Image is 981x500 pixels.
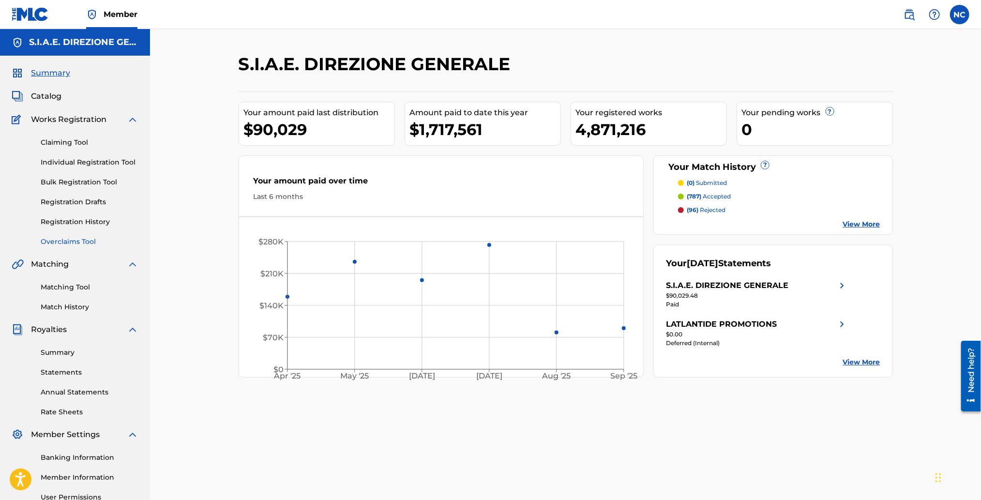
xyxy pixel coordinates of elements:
[12,37,23,48] img: Accounts
[843,219,880,229] a: View More
[12,7,49,21] img: MLC Logo
[254,175,629,192] div: Your amount paid over time
[933,454,981,500] iframe: Chat Widget
[936,463,941,492] div: Trascina
[410,119,560,140] div: $1,717,561
[12,258,24,270] img: Matching
[254,192,629,202] div: Last 6 months
[843,357,880,367] a: View More
[742,107,892,119] div: Your pending works
[687,193,701,200] span: (787)
[12,429,23,440] img: Member Settings
[12,67,70,79] a: SummarySummary
[12,324,23,335] img: Royalties
[12,91,23,102] img: Catalog
[41,237,138,247] a: Overclaims Tool
[340,371,369,380] tspan: May '25
[610,371,637,380] tspan: Sep '25
[476,371,502,380] tspan: [DATE]
[410,107,560,119] div: Amount paid to date this year
[127,429,138,440] img: expand
[687,192,731,201] p: accepted
[666,257,771,270] div: Your Statements
[41,453,138,463] a: Banking Information
[687,206,725,214] p: rejected
[678,206,880,214] a: (96) rejected
[687,179,727,187] p: submitted
[687,179,694,186] span: (0)
[86,9,98,20] img: Top Rightsholder
[239,53,515,75] h2: S.I.A.E. DIREZIONE GENERALE
[31,67,70,79] span: Summary
[666,339,848,348] div: Deferred (Internal)
[260,269,284,278] tspan: $210K
[666,291,848,300] div: $90,029.48
[12,114,24,125] img: Works Registration
[263,333,284,342] tspan: $70K
[576,119,726,140] div: 4,871,216
[904,9,915,20] img: search
[41,157,138,167] a: Individual Registration Tool
[687,206,698,213] span: (96)
[258,237,284,246] tspan: $280K
[933,454,981,500] div: Widget chat
[41,177,138,187] a: Bulk Registration Tool
[742,119,892,140] div: 0
[41,302,138,312] a: Match History
[954,337,981,415] iframe: Resource Center
[31,91,61,102] span: Catalog
[127,324,138,335] img: expand
[678,192,880,201] a: (787) accepted
[127,258,138,270] img: expand
[41,472,138,483] a: Member Information
[666,280,848,309] a: S.I.A.E. DIREZIONE GENERALEright chevron icon$90,029.48Paid
[12,91,61,102] a: CatalogCatalog
[687,258,718,269] span: [DATE]
[836,280,848,291] img: right chevron icon
[41,282,138,292] a: Matching Tool
[542,371,571,380] tspan: Aug '25
[836,318,848,330] img: right chevron icon
[273,365,284,374] tspan: $0
[41,387,138,397] a: Annual Statements
[31,258,69,270] span: Matching
[900,5,919,24] a: Public Search
[666,318,777,330] div: LATLANTIDE PROMOTIONS
[259,301,284,310] tspan: $140K
[761,161,769,169] span: ?
[127,114,138,125] img: expand
[29,37,138,48] h5: S.I.A.E. DIREZIONE GENERALE
[31,114,106,125] span: Works Registration
[104,9,137,20] span: Member
[826,107,834,115] span: ?
[950,5,969,24] div: User Menu
[273,371,301,380] tspan: Apr '25
[41,367,138,378] a: Statements
[31,429,100,440] span: Member Settings
[409,371,435,380] tspan: [DATE]
[666,330,848,339] div: $0.00
[666,161,880,174] div: Your Match History
[666,280,788,291] div: S.I.A.E. DIREZIONE GENERALE
[41,217,138,227] a: Registration History
[31,324,67,335] span: Royalties
[925,5,944,24] div: Help
[666,300,848,309] div: Paid
[41,407,138,417] a: Rate Sheets
[12,67,23,79] img: Summary
[41,197,138,207] a: Registration Drafts
[41,348,138,358] a: Summary
[666,318,848,348] a: LATLANTIDE PROMOTIONSright chevron icon$0.00Deferred (Internal)
[929,9,940,20] img: help
[41,137,138,148] a: Claiming Tool
[576,107,726,119] div: Your registered works
[244,119,394,140] div: $90,029
[678,179,880,187] a: (0) submitted
[244,107,394,119] div: Your amount paid last distribution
